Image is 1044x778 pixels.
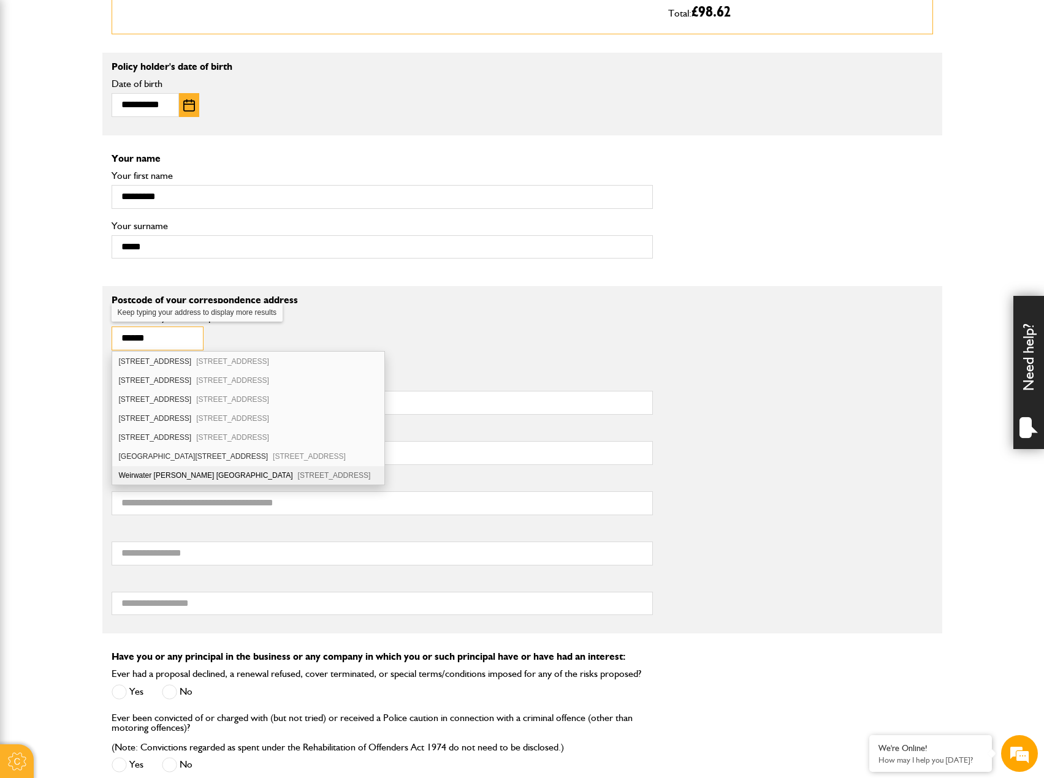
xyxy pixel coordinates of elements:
p: Policy holder's date of birth [112,62,933,72]
label: Date of birth [112,79,653,89]
span: £ [692,5,731,20]
span: [STREET_ADDRESS] [196,357,269,366]
p: Have you or any principal in the business or any company in which you or such principal have or h... [112,652,933,662]
label: Postcode of your correspondence address [112,312,299,322]
label: Yes [112,757,143,772]
span: 98.62 [698,5,731,20]
span: [STREET_ADDRESS] [196,395,269,404]
p: Postcode of your correspondence address [112,295,653,305]
img: d_20077148190_company_1631870298795_20077148190 [21,68,51,85]
input: Enter your phone number [16,186,224,213]
div: Chat with us now [64,69,206,85]
label: No [162,684,192,700]
label: Yes [112,684,143,700]
span: [STREET_ADDRESS] [196,376,269,385]
div: 79 Mill Road [112,352,385,371]
em: Start Chat [167,377,223,394]
img: Choose date [183,99,195,111]
div: We're Online! [878,743,983,753]
textarea: Type your message and hit 'Enter' [16,222,224,367]
div: Weirwater Weir Cottage Mill Road [112,466,385,485]
span: [STREET_ADDRESS] [273,452,346,461]
input: Enter your last name [16,113,224,140]
div: 83 Mill Road [112,409,385,428]
div: 85 Mill Road [112,428,385,447]
label: Your first name [112,171,653,181]
div: Ryder 85 Mill Road [112,447,385,466]
span: [STREET_ADDRESS] [196,414,269,423]
div: 81 Mill Road [112,390,385,409]
label: Ever been convicted of or charged with (but not tried) or received a Police caution in connection... [112,713,653,752]
p: Total: [668,1,923,24]
input: Enter your email address [16,149,224,176]
p: Your name [112,154,933,164]
span: [STREET_ADDRESS] [196,433,269,442]
span: [STREET_ADDRESS] [298,471,371,480]
div: Keep typing your address to display more results [112,303,283,322]
div: Need help? [1013,296,1044,449]
label: Your surname [112,221,653,231]
div: Minimize live chat window [201,6,231,36]
label: Ever had a proposal declined, a renewal refused, cover terminated, or special terms/conditions im... [112,669,641,679]
label: No [162,757,192,772]
p: How may I help you today? [878,755,983,765]
div: 80 Mill Road [112,371,385,390]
